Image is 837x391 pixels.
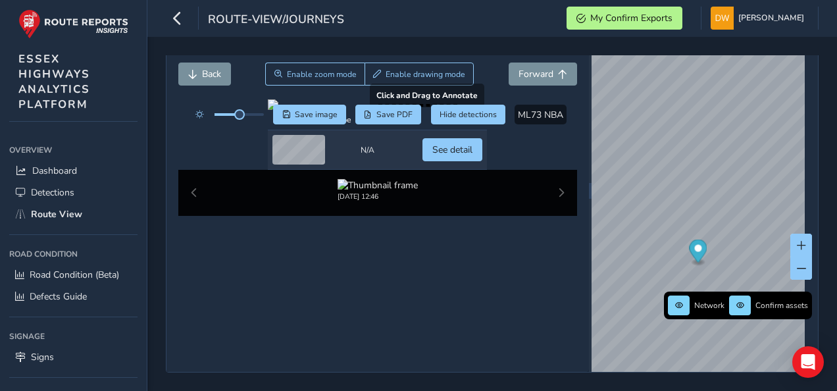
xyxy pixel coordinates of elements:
[694,300,724,311] span: Network
[9,346,138,368] a: Signs
[9,264,138,286] a: Road Condition (Beta)
[509,63,577,86] button: Forward
[755,300,808,311] span: Confirm assets
[590,12,672,24] span: My Confirm Exports
[30,290,87,303] span: Defects Guide
[738,7,804,30] span: [PERSON_NAME]
[356,130,409,170] td: N/A
[31,208,82,221] span: Route View
[376,109,413,120] span: Save PDF
[431,105,506,124] button: Hide detections
[432,143,472,156] span: See detail
[711,7,809,30] button: [PERSON_NAME]
[338,179,418,192] img: Thumbnail frame
[18,51,90,112] span: ESSEX HIGHWAYS ANALYTICS PLATFORM
[18,9,128,39] img: rr logo
[338,192,418,201] div: [DATE] 12:46
[30,269,119,281] span: Road Condition (Beta)
[273,105,346,124] button: Save
[567,7,682,30] button: My Confirm Exports
[518,109,563,121] span: ML73 NBA
[9,286,138,307] a: Defects Guide
[355,105,422,124] button: PDF
[202,68,221,80] span: Back
[422,138,482,161] button: See detail
[440,109,497,120] span: Hide detections
[31,186,74,199] span: Detections
[711,7,734,30] img: diamond-layout
[519,68,553,80] span: Forward
[792,346,824,378] div: Open Intercom Messenger
[32,165,77,177] span: Dashboard
[178,63,231,86] button: Back
[9,203,138,225] a: Route View
[295,109,338,120] span: Save image
[9,160,138,182] a: Dashboard
[287,69,357,80] span: Enable zoom mode
[9,326,138,346] div: Signage
[265,63,365,86] button: Zoom
[386,69,465,80] span: Enable drawing mode
[689,240,707,267] div: Map marker
[9,182,138,203] a: Detections
[365,63,474,86] button: Draw
[9,244,138,264] div: Road Condition
[208,11,344,30] span: route-view/journeys
[31,351,54,363] span: Signs
[9,140,138,160] div: Overview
